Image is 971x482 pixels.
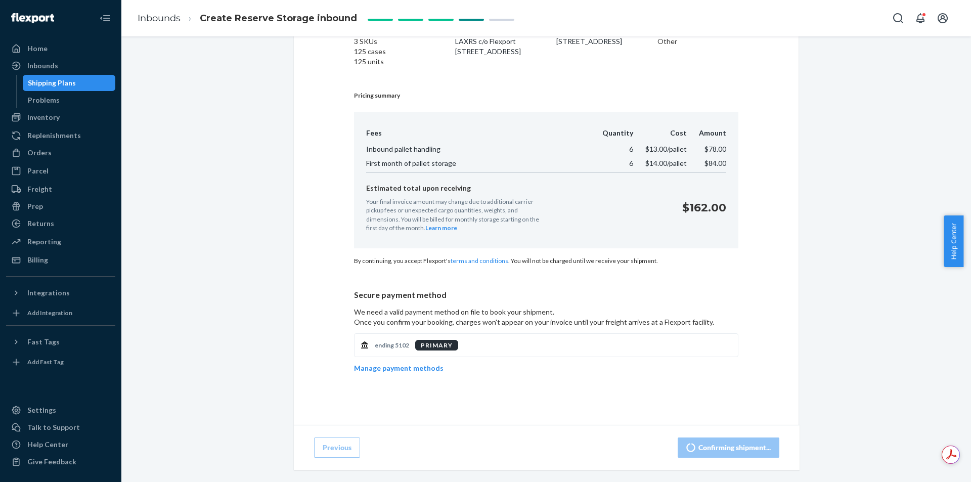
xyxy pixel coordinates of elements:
[455,36,536,47] p: LAXRS c/o Flexport
[6,40,115,57] a: Home
[687,128,726,142] th: Amount
[6,305,115,321] a: Add Integration
[366,183,674,193] p: Estimated total upon receiving
[645,159,687,167] span: $14.00 /pallet
[888,8,908,28] button: Open Search Box
[27,255,48,265] div: Billing
[27,112,60,122] div: Inventory
[678,437,779,458] button: Confirming shipment...
[590,142,633,156] td: 6
[6,109,115,125] a: Inventory
[590,156,633,173] td: 6
[682,200,726,215] p: $162.00
[704,159,726,167] span: $84.00
[6,58,115,74] a: Inbounds
[910,8,931,28] button: Open notifications
[6,454,115,470] button: Give Feedback
[129,4,365,33] ol: breadcrumbs
[354,289,738,301] p: Secure payment method
[200,13,357,24] span: Create Reserve Storage inbound
[704,145,726,153] span: $78.00
[27,422,80,432] div: Talk to Support
[27,218,54,229] div: Returns
[27,184,52,194] div: Freight
[415,340,458,350] div: PRIMARY
[27,457,76,467] div: Give Feedback
[6,354,115,370] a: Add Fast Tag
[354,256,738,265] p: By continuing, you accept Flexport's . You will not be charged until we receive your shipment.
[354,363,444,373] p: Manage payment methods
[6,252,115,268] a: Billing
[23,75,116,91] a: Shipping Plans
[354,91,738,100] p: Pricing summary
[633,128,687,142] th: Cost
[933,8,953,28] button: Open account menu
[6,234,115,250] a: Reporting
[27,358,64,366] div: Add Fast Tag
[27,201,43,211] div: Prep
[6,215,115,232] a: Returns
[28,78,76,88] div: Shipping Plans
[6,334,115,350] button: Fast Tags
[6,145,115,161] a: Orders
[6,285,115,301] button: Integrations
[27,43,48,54] div: Home
[27,130,81,141] div: Replenishments
[27,237,61,247] div: Reporting
[27,148,52,158] div: Orders
[354,36,435,67] p: 3 SKUs 125 cases 125 units
[28,95,60,105] div: Problems
[354,317,738,327] p: Once you confirm your booking, charges won't appear on your invoice until your freight arrives at...
[6,436,115,453] a: Help Center
[944,215,963,267] button: Help Center
[11,13,54,23] img: Flexport logo
[366,156,590,173] td: First month of pallet storage
[366,128,590,142] th: Fees
[6,402,115,418] a: Settings
[27,288,70,298] div: Integrations
[366,142,590,156] td: Inbound pallet handling
[354,307,738,327] p: We need a valid payment method on file to book your shipment.
[556,37,622,46] span: [STREET_ADDRESS]
[314,437,360,458] button: Previous
[375,341,409,349] p: ending 5102
[455,47,521,56] span: [STREET_ADDRESS]
[95,8,115,28] button: Close Navigation
[138,13,181,24] a: Inbounds
[27,309,72,317] div: Add Integration
[366,197,551,232] p: Your final invoice amount may change due to additional carrier pickup fees or unexpected cargo qu...
[6,181,115,197] a: Freight
[27,337,60,347] div: Fast Tags
[23,92,116,108] a: Problems
[6,419,115,435] a: Talk to Support
[657,36,738,47] p: Other
[6,198,115,214] a: Prep
[590,128,633,142] th: Quantity
[27,440,68,450] div: Help Center
[451,257,508,265] a: terms and conditions
[425,224,457,232] button: Learn more
[6,163,115,179] a: Parcel
[6,127,115,144] a: Replenishments
[27,405,56,415] div: Settings
[27,61,58,71] div: Inbounds
[686,443,771,453] div: Confirming shipment...
[27,166,49,176] div: Parcel
[645,145,687,153] span: $13.00 /pallet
